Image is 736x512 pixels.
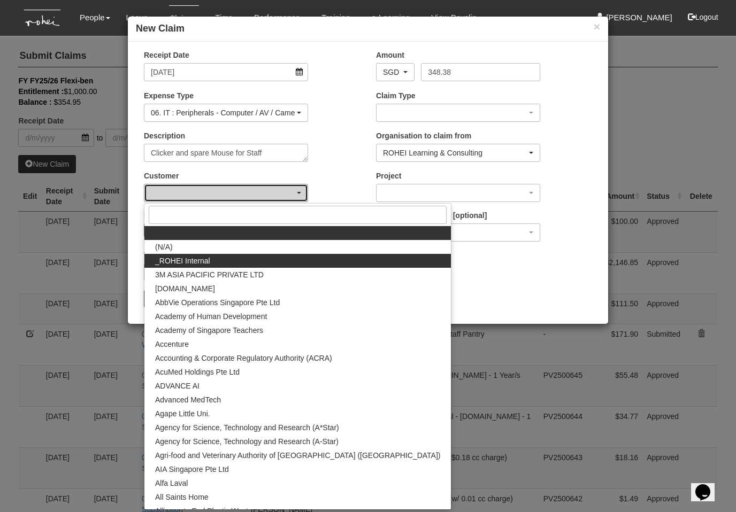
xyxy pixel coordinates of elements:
div: ROHEI Learning & Consulting [383,148,527,158]
span: [DOMAIN_NAME] [155,283,215,294]
span: Accounting & Corporate Regulatory Authority (ACRA) [155,353,332,363]
span: Agri-food and Veterinary Authority of [GEOGRAPHIC_DATA] ([GEOGRAPHIC_DATA]) [155,450,440,461]
input: Search [149,206,447,224]
span: AIA Singapore Pte Ltd [155,464,229,475]
span: Agency for Science, Technology and Research (A*Star) [155,422,339,433]
span: Academy of Human Development [155,311,267,322]
span: Agape Little Uni. [155,408,210,419]
button: ROHEI Learning & Consulting [376,144,540,162]
span: Advanced MedTech [155,394,221,405]
span: All Saints Home [155,492,209,502]
span: ADVANCE AI [155,381,200,391]
input: d/m/yyyy [144,63,308,81]
button: SGD [376,63,415,81]
span: Accenture [155,339,189,350]
label: Expense Type [144,90,194,101]
label: Organisation to claim from [376,130,471,141]
label: Customer [144,170,179,181]
b: New Claim [136,23,185,34]
label: Receipt Date [144,50,189,60]
span: Academy of Singapore Teachers [155,325,263,336]
label: Project [376,170,401,181]
span: (N/A) [155,242,173,252]
div: 06. IT : Peripherals - Computer / AV / Camera (Below $1,000) [151,107,295,118]
button: 06. IT : Peripherals - Computer / AV / Camera (Below $1,000) [144,104,308,122]
span: 3M ASIA PACIFIC PRIVATE LTD [155,269,264,280]
span: Alfa Laval [155,478,188,488]
div: SGD [383,67,401,77]
span: _ROHEI Internal [155,255,210,266]
span: AcuMed Holdings Pte Ltd [155,367,240,377]
span: Agency for Science, Technology and Research (A-Star) [155,436,339,447]
button: × [594,21,600,32]
label: Claim Type [376,90,416,101]
label: Description [144,130,185,141]
iframe: chat widget [691,469,725,501]
span: AbbVie Operations Singapore Pte Ltd [155,297,280,308]
label: Amount [376,50,404,60]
